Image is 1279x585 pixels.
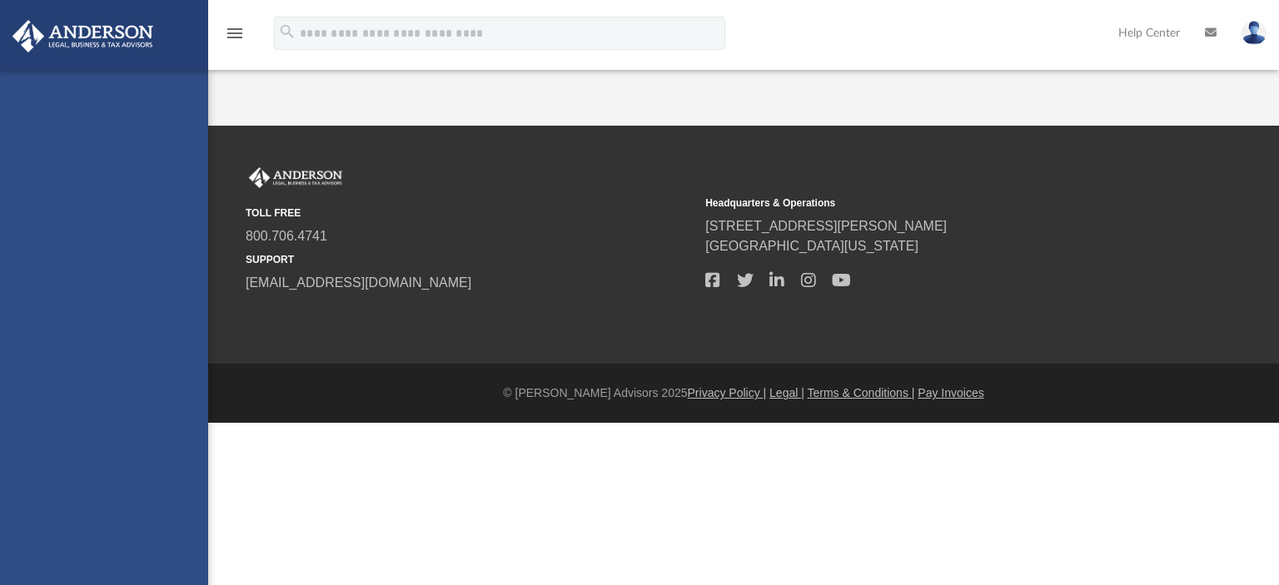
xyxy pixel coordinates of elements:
a: [GEOGRAPHIC_DATA][US_STATE] [705,239,918,253]
img: Anderson Advisors Platinum Portal [246,167,346,189]
div: © [PERSON_NAME] Advisors 2025 [208,384,1279,402]
small: SUPPORT [246,252,694,267]
a: [EMAIL_ADDRESS][DOMAIN_NAME] [246,275,471,290]
i: menu [225,23,245,43]
a: Privacy Policy | [688,386,767,399]
img: Anderson Advisors Platinum Portal [7,20,158,52]
a: 800.706.4741 [246,229,327,243]
a: [STREET_ADDRESS][PERSON_NAME] [705,219,947,233]
small: Headquarters & Operations [705,196,1153,211]
small: TOLL FREE [246,206,694,221]
i: search [278,22,296,41]
img: User Pic [1242,21,1267,45]
a: menu [225,32,245,43]
a: Legal | [769,386,804,399]
a: Terms & Conditions | [808,386,915,399]
a: Pay Invoices [918,386,983,399]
